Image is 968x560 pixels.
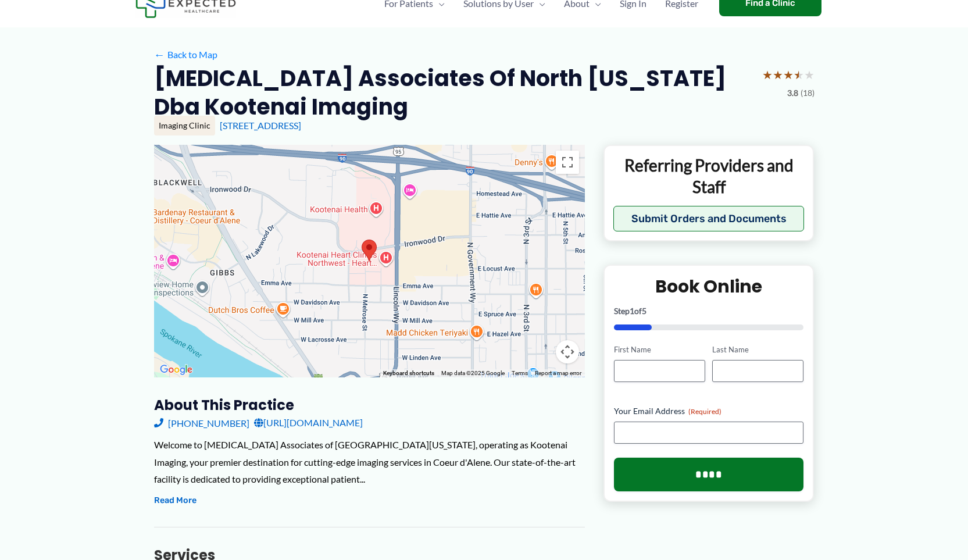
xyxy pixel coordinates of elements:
button: Toggle fullscreen view [556,151,579,174]
span: 1 [630,306,634,316]
div: Welcome to [MEDICAL_DATA] Associates of [GEOGRAPHIC_DATA][US_STATE], operating as Kootenai Imagin... [154,436,585,488]
a: Terms (opens in new tab) [512,370,528,376]
button: Read More [154,494,197,508]
a: [URL][DOMAIN_NAME] [254,414,363,431]
span: ★ [773,64,783,85]
button: Keyboard shortcuts [383,369,434,377]
span: 3.8 [787,85,798,101]
h2: Book Online [614,275,804,298]
p: Step of [614,307,804,315]
a: ←Back to Map [154,46,217,63]
span: Map data ©2025 Google [441,370,505,376]
a: Open this area in Google Maps (opens a new window) [157,362,195,377]
span: ← [154,49,165,60]
h2: [MEDICAL_DATA] Associates of North [US_STATE] dba Kootenai Imaging [154,64,753,122]
a: Report a map error [535,370,581,376]
label: Your Email Address [614,405,804,417]
span: (18) [801,85,815,101]
h3: About this practice [154,396,585,414]
span: ★ [783,64,794,85]
p: Referring Providers and Staff [613,155,805,197]
span: ★ [794,64,804,85]
span: (Required) [688,407,721,416]
button: Submit Orders and Documents [613,206,805,231]
span: ★ [762,64,773,85]
span: ★ [804,64,815,85]
button: Map camera controls [556,340,579,363]
div: Imaging Clinic [154,116,215,135]
span: 5 [642,306,646,316]
label: Last Name [712,344,803,355]
a: [PHONE_NUMBER] [154,414,249,431]
img: Google [157,362,195,377]
a: [STREET_ADDRESS] [220,120,301,131]
label: First Name [614,344,705,355]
